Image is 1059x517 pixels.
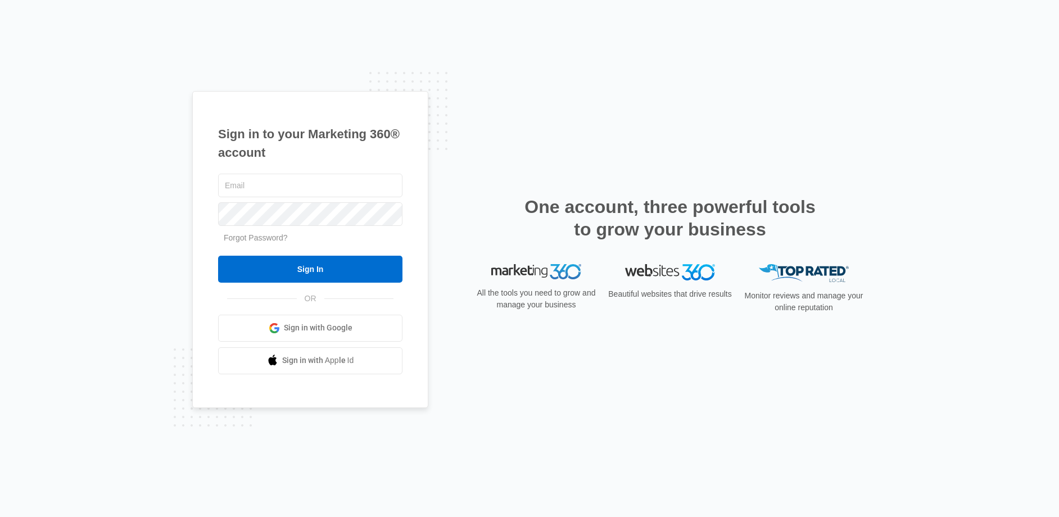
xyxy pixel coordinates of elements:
[218,315,402,342] a: Sign in with Google
[282,355,354,366] span: Sign in with Apple Id
[521,196,819,241] h2: One account, three powerful tools to grow your business
[607,288,733,300] p: Beautiful websites that drive results
[218,125,402,162] h1: Sign in to your Marketing 360® account
[491,264,581,280] img: Marketing 360
[218,174,402,197] input: Email
[297,293,324,305] span: OR
[473,287,599,311] p: All the tools you need to grow and manage your business
[625,264,715,280] img: Websites 360
[759,264,849,283] img: Top Rated Local
[284,322,352,334] span: Sign in with Google
[218,256,402,283] input: Sign In
[224,233,288,242] a: Forgot Password?
[741,290,867,314] p: Monitor reviews and manage your online reputation
[218,347,402,374] a: Sign in with Apple Id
